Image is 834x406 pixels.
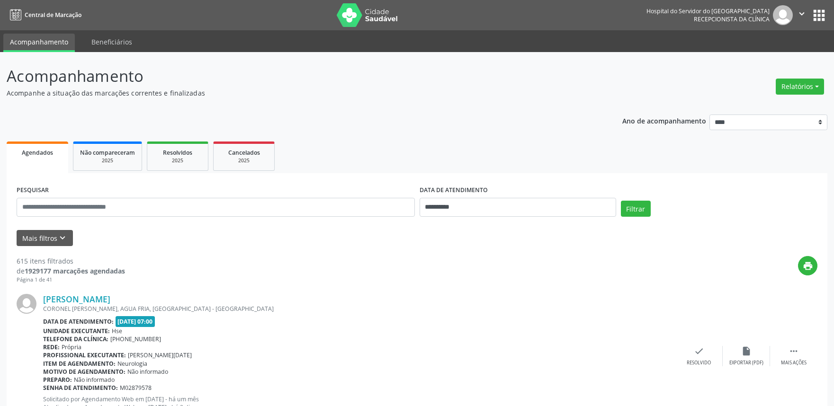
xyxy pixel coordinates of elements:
[154,157,201,164] div: 2025
[112,327,122,335] span: Hse
[85,34,139,50] a: Beneficiários
[811,7,827,24] button: apps
[43,384,118,392] b: Senha de atendimento:
[80,157,135,164] div: 2025
[3,34,75,52] a: Acompanhamento
[798,256,817,275] button: print
[7,88,581,98] p: Acompanhe a situação das marcações correntes e finalizadas
[128,351,192,359] span: [PERSON_NAME][DATE]
[694,15,770,23] span: Recepcionista da clínica
[776,79,824,95] button: Relatórios
[25,11,81,19] span: Central de Marcação
[17,276,125,284] div: Página 1 de 41
[43,305,675,313] div: CORONEL [PERSON_NAME], AGUA FRIA, [GEOGRAPHIC_DATA] - [GEOGRAPHIC_DATA]
[420,183,488,198] label: DATA DE ATENDIMENTO
[729,360,763,366] div: Exportar (PDF)
[43,360,116,368] b: Item de agendamento:
[803,261,813,271] i: print
[622,115,706,126] p: Ano de acompanhamento
[17,294,36,314] img: img
[17,230,73,247] button: Mais filtroskeyboard_arrow_down
[43,318,114,326] b: Data de atendimento:
[62,343,81,351] span: Própria
[7,64,581,88] p: Acompanhamento
[43,343,60,351] b: Rede:
[17,266,125,276] div: de
[110,335,161,343] span: [PHONE_NUMBER]
[781,360,807,366] div: Mais ações
[43,294,110,304] a: [PERSON_NAME]
[687,360,711,366] div: Resolvido
[741,346,752,356] i: insert_drive_file
[773,5,793,25] img: img
[127,368,168,376] span: Não informado
[646,7,770,15] div: Hospital do Servidor do [GEOGRAPHIC_DATA]
[797,9,807,19] i: 
[57,233,68,243] i: keyboard_arrow_down
[694,346,704,356] i: check
[7,7,81,23] a: Central de Marcação
[220,157,268,164] div: 2025
[163,149,192,157] span: Resolvidos
[43,376,72,384] b: Preparo:
[25,266,125,275] strong: 1929177 marcações agendadas
[120,384,152,392] span: M02879578
[793,5,811,25] button: 
[43,368,126,376] b: Motivo de agendamento:
[74,376,115,384] span: Não informado
[17,256,125,266] div: 615 itens filtrados
[80,149,135,157] span: Não compareceram
[621,201,651,217] button: Filtrar
[43,327,110,335] b: Unidade executante:
[43,351,126,359] b: Profissional executante:
[22,149,53,157] span: Agendados
[117,360,147,368] span: Neurologia
[789,346,799,356] i: 
[228,149,260,157] span: Cancelados
[43,335,108,343] b: Telefone da clínica:
[116,316,155,327] span: [DATE] 07:00
[17,183,49,198] label: PESQUISAR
